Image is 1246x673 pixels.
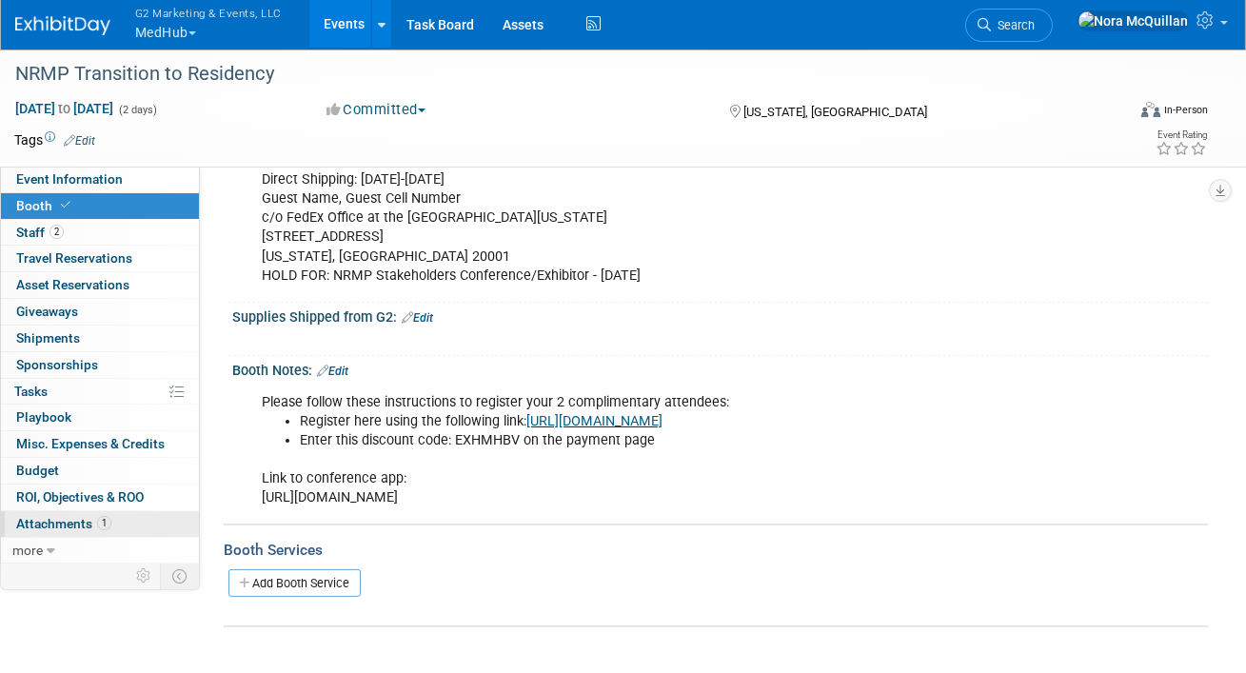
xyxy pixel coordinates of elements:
span: Attachments [16,516,111,531]
img: ExhibitDay [15,16,110,35]
td: Tags [14,130,95,149]
div: Direct Shipping: [DATE]-[DATE] Guest Name, Guest Cell Number c/o FedEx Office at the [GEOGRAPHIC_... [248,161,1017,294]
span: Playbook [16,409,71,425]
a: Search [965,9,1053,42]
a: Travel Reservations [1,246,199,271]
td: Toggle Event Tabs [161,564,200,588]
a: Budget [1,458,199,484]
span: Shipments [16,330,80,346]
span: G2 Marketing & Events, LLC [135,3,282,23]
a: Attachments1 [1,511,199,537]
div: Booth Services [224,540,1208,561]
img: Nora McQuillan [1078,10,1189,31]
span: Search [991,18,1035,32]
span: Misc. Expenses & Credits [16,436,165,451]
span: Staff [16,225,64,240]
div: Event Rating [1156,130,1207,140]
a: Asset Reservations [1,272,199,298]
a: Giveaways [1,299,199,325]
span: Booth [16,198,74,213]
span: Tasks [14,384,48,399]
a: Playbook [1,405,199,430]
a: ROI, Objectives & ROO [1,485,199,510]
a: Staff2 [1,220,199,246]
div: Event Format [1033,99,1208,128]
span: Event Information [16,171,123,187]
span: [US_STATE], [GEOGRAPHIC_DATA] [743,105,927,119]
div: Booth Notes: [232,356,1208,381]
a: Misc. Expenses & Credits [1,431,199,457]
a: Tasks [1,379,199,405]
span: more [12,543,43,558]
li: Register here using the following link: [300,412,1005,431]
span: 1 [97,516,111,530]
li: Enter this discount code: EXHMHBV on the payment page [300,431,1005,450]
img: Format-Inperson.png [1141,102,1160,117]
span: 2 [49,225,64,239]
span: Travel Reservations [16,250,132,266]
a: Add Booth Service [228,569,361,597]
td: Personalize Event Tab Strip [128,564,161,588]
a: [URL][DOMAIN_NAME] [526,413,663,429]
a: Shipments [1,326,199,351]
div: In-Person [1163,103,1208,117]
div: Supplies Shipped from G2: [232,303,1208,327]
span: to [55,101,73,116]
span: Budget [16,463,59,478]
a: more [1,538,199,564]
a: Edit [64,134,95,148]
div: Please follow these instructions to register your 2 complimentary attendees: Link to conference a... [248,384,1017,517]
span: Giveaways [16,304,78,319]
i: Booth reservation complete [61,200,70,210]
span: Asset Reservations [16,277,129,292]
span: Sponsorships [16,357,98,372]
span: (2 days) [117,104,157,116]
div: NRMP Transition to Residency [9,57,1106,91]
button: Committed [320,100,433,120]
span: [DATE] [DATE] [14,100,114,117]
a: Sponsorships [1,352,199,378]
a: Edit [317,365,348,378]
a: Booth [1,193,199,219]
a: Event Information [1,167,199,192]
a: Edit [402,311,433,325]
span: ROI, Objectives & ROO [16,489,144,505]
